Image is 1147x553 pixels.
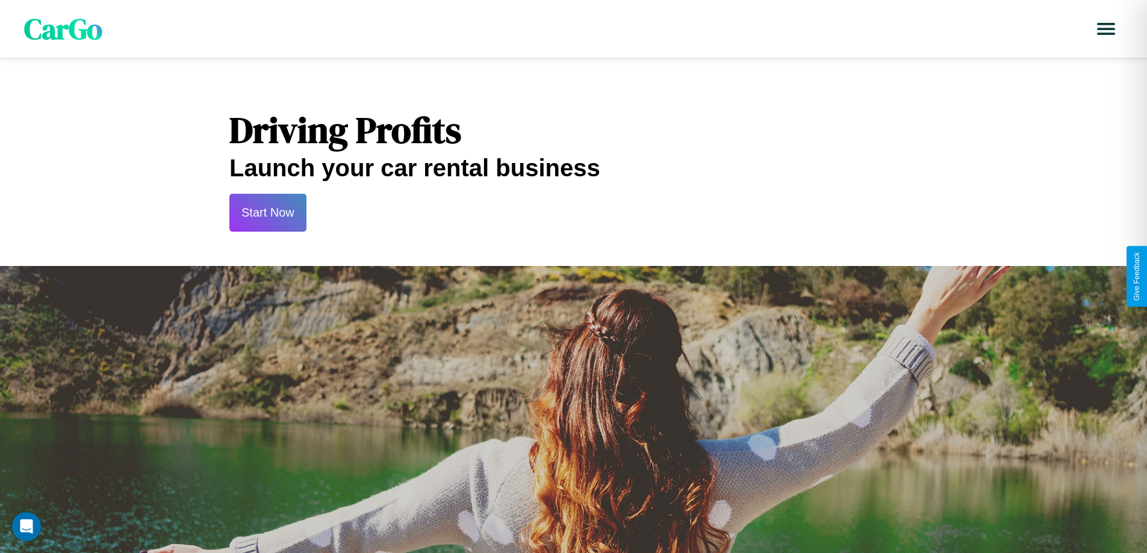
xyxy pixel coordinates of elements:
[1089,12,1123,46] button: Open menu
[229,155,918,182] h2: Launch your car rental business
[1133,252,1141,301] div: Give Feedback
[24,9,102,49] span: CarGo
[12,512,41,541] div: Open Intercom Messenger
[229,105,918,155] h1: Driving Profits
[229,194,306,232] button: Start Now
